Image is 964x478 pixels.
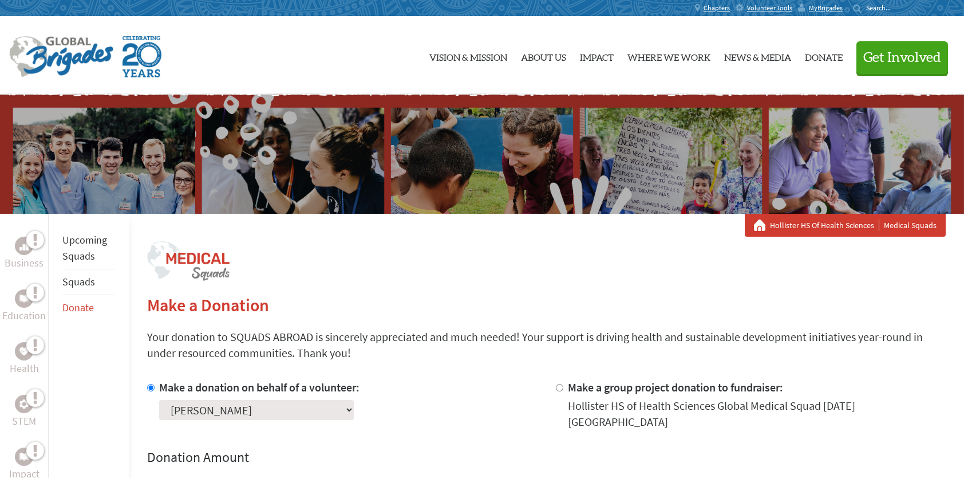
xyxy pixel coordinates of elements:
[521,26,566,85] a: About Us
[123,36,161,77] img: Global Brigades Celebrating 20 Years
[62,295,115,320] li: Donate
[62,228,115,269] li: Upcoming Squads
[147,241,230,281] img: logo-medical-squads.png
[19,453,29,461] img: Impact
[580,26,614,85] a: Impact
[147,448,946,467] h4: Donation Amount
[159,380,359,394] label: Make a donation on behalf of a volunteer:
[15,342,33,361] div: Health
[2,289,46,324] a: EducationEducation
[856,41,948,74] button: Get Involved
[15,289,33,308] div: Education
[62,233,107,262] a: Upcoming Squads
[62,269,115,295] li: Squads
[10,342,39,377] a: HealthHealth
[19,347,29,355] img: Health
[147,295,946,315] h2: Make a Donation
[866,3,899,12] input: Search...
[568,398,946,430] div: Hollister HS of Health Sciences Global Medical Squad [DATE] [GEOGRAPHIC_DATA]
[429,26,507,85] a: Vision & Mission
[2,308,46,324] p: Education
[809,3,843,13] span: MyBrigades
[568,380,783,394] label: Make a group project donation to fundraiser:
[147,329,946,361] p: Your donation to SQUADS ABROAD is sincerely appreciated and much needed! Your support is driving ...
[9,36,113,77] img: Global Brigades Logo
[15,237,33,255] div: Business
[62,301,94,314] a: Donate
[754,220,937,231] div: Medical Squads
[19,241,29,250] img: Business
[5,255,44,271] p: Business
[704,3,730,13] span: Chapters
[627,26,710,85] a: Where We Work
[747,3,792,13] span: Volunteer Tools
[12,413,36,429] p: STEM
[19,295,29,303] img: Education
[62,275,95,288] a: Squads
[770,220,879,231] a: Hollister HS Of Health Sciences
[5,237,44,271] a: BusinessBusiness
[863,51,941,65] span: Get Involved
[805,26,843,85] a: Donate
[19,399,29,409] img: STEM
[724,26,791,85] a: News & Media
[12,395,36,429] a: STEMSTEM
[10,361,39,377] p: Health
[15,395,33,413] div: STEM
[15,448,33,466] div: Impact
